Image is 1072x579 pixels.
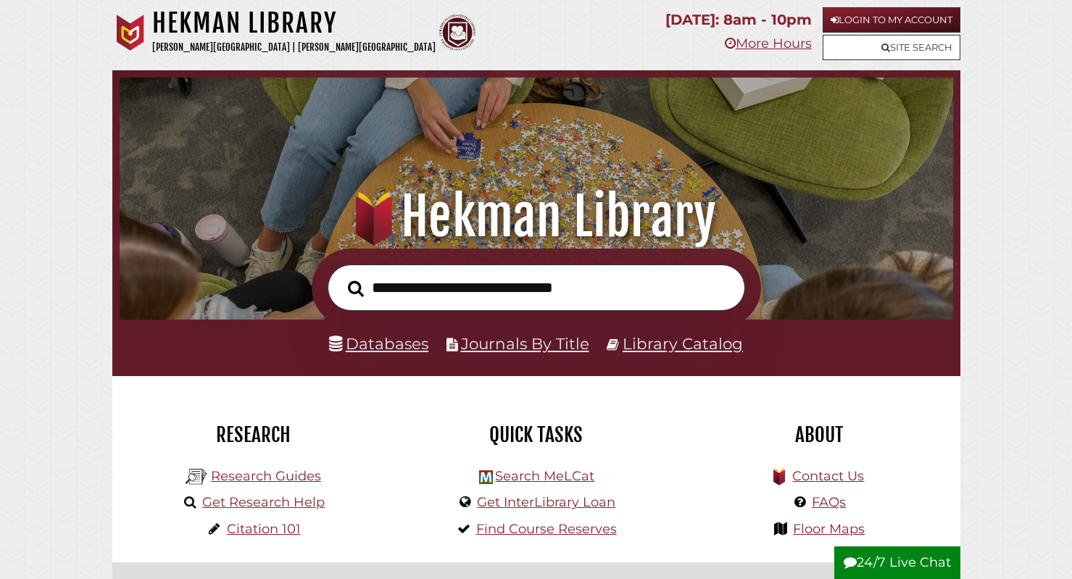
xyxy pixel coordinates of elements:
button: Search [341,276,371,301]
h1: Hekman Library [136,185,937,249]
a: Journals By Title [461,334,589,353]
a: Floor Maps [793,521,865,537]
p: [DATE]: 8am - 10pm [665,7,812,33]
img: Calvin Theological Seminary [439,14,475,51]
h1: Hekman Library [152,7,436,39]
a: Find Course Reserves [476,521,617,537]
a: FAQs [812,494,846,510]
img: Hekman Library Logo [479,470,493,484]
img: Hekman Library Logo [186,466,207,488]
a: Site Search [823,35,960,60]
a: More Hours [725,36,812,51]
a: Get Research Help [202,494,325,510]
p: [PERSON_NAME][GEOGRAPHIC_DATA] | [PERSON_NAME][GEOGRAPHIC_DATA] [152,39,436,56]
h2: Quick Tasks [406,422,667,447]
a: Databases [329,334,428,353]
a: Get InterLibrary Loan [477,494,615,510]
a: Contact Us [792,468,864,484]
h2: About [689,422,950,447]
a: Search MeLCat [495,468,594,484]
a: Citation 101 [227,521,301,537]
a: Library Catalog [623,334,743,353]
h2: Research [123,422,384,447]
i: Search [348,280,364,297]
a: Research Guides [211,468,321,484]
img: Calvin University [112,14,149,51]
a: Login to My Account [823,7,960,33]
